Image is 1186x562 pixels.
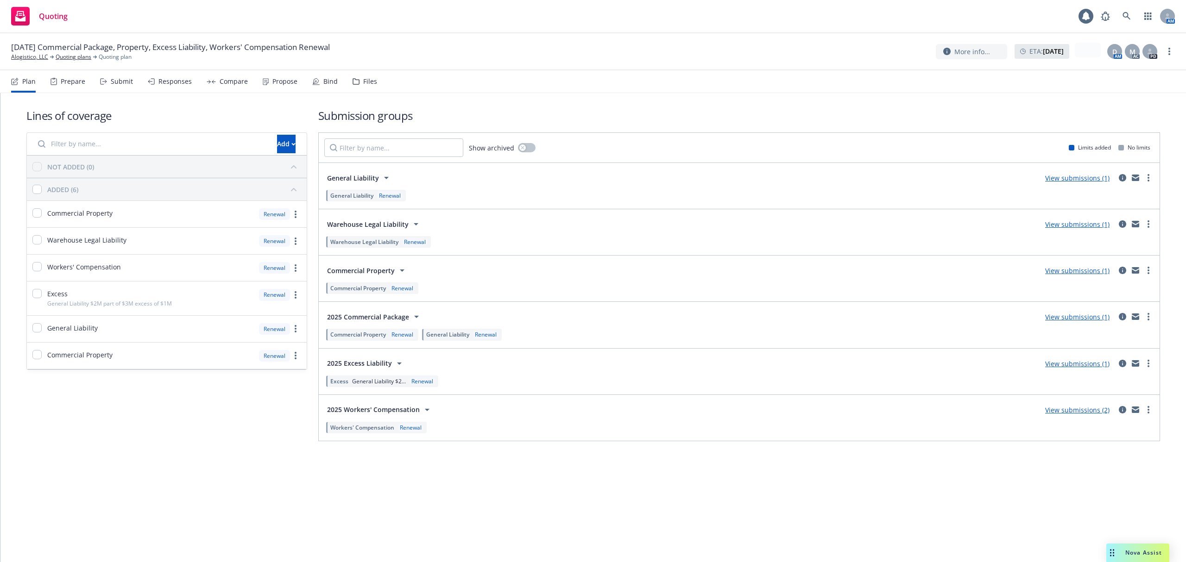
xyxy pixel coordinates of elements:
span: Warehouse Legal Liability [47,235,126,245]
div: Renewal [402,238,428,246]
span: Quoting [39,12,68,20]
button: Nova Assist [1106,543,1169,562]
div: Renewal [390,331,415,338]
div: ADDED (6) [47,185,78,194]
div: Files [363,78,377,85]
div: Plan [22,78,36,85]
a: mail [1130,172,1141,183]
input: Filter by name... [324,138,463,157]
a: View submissions (1) [1045,266,1110,275]
div: Compare [220,78,248,85]
a: more [1143,358,1154,369]
button: General Liability [324,169,395,187]
div: Renewal [410,377,435,385]
a: circleInformation [1117,311,1128,322]
span: D [1112,47,1117,56]
span: Commercial Property [47,350,113,360]
div: Drag to move [1106,543,1118,562]
button: 2025 Excess Liability [324,354,408,373]
span: ETA : [1029,46,1064,56]
a: mail [1130,265,1141,276]
span: [DATE] Commercial Package, Property, Excess Liability, Workers' Compensation Renewal [11,42,330,53]
a: circleInformation [1117,265,1128,276]
a: more [290,209,301,220]
a: more [290,289,301,300]
div: Renewal [390,284,415,292]
div: Renewal [259,208,290,220]
input: Filter by name... [32,135,271,153]
button: Add [277,135,296,153]
div: Renewal [259,323,290,335]
a: mail [1130,311,1141,322]
button: NOT ADDED (0) [47,159,301,174]
span: General Liability [426,331,469,338]
span: 2025 Excess Liability [327,358,392,368]
a: View submissions (1) [1045,174,1110,182]
span: Commercial Property [330,331,386,338]
a: Switch app [1139,7,1157,25]
div: Submit [111,78,133,85]
div: Renewal [259,262,290,274]
div: Renewal [259,350,290,362]
span: Commercial Property [327,266,395,275]
span: General Liability [330,192,373,200]
span: 2025 Workers' Compensation [327,405,420,414]
strong: [DATE] [1043,47,1064,56]
span: More info... [954,47,990,56]
a: more [1143,219,1154,230]
a: View submissions (2) [1045,406,1110,414]
a: Quoting [7,3,71,29]
button: More info... [936,44,1007,59]
span: Nova Assist [1125,549,1162,556]
a: circleInformation [1117,172,1128,183]
div: Propose [272,78,297,85]
h1: Lines of coverage [26,108,307,123]
div: Renewal [377,192,403,200]
a: View submissions (1) [1045,220,1110,229]
div: Limits added [1069,144,1111,151]
div: Renewal [259,235,290,247]
a: Quoting plans [56,53,91,61]
div: No limits [1118,144,1150,151]
a: more [290,350,301,361]
span: General Liability [47,323,98,333]
button: ADDED (6) [47,182,301,197]
div: Bind [323,78,338,85]
a: View submissions (1) [1045,359,1110,368]
span: Commercial Property [330,284,386,292]
h1: Submission groups [318,108,1160,123]
a: more [290,262,301,274]
a: mail [1130,404,1141,415]
span: Quoting plan [99,53,132,61]
a: circleInformation [1117,358,1128,369]
span: Excess [330,377,348,385]
div: Responses [158,78,192,85]
div: Renewal [473,331,498,338]
a: more [1143,404,1154,415]
span: General Liability [327,173,379,183]
button: Commercial Property [324,261,410,280]
button: 2025 Workers' Compensation [324,400,435,419]
span: Workers' Compensation [47,262,121,272]
span: Excess [47,289,68,299]
a: more [1164,46,1175,57]
a: more [1143,265,1154,276]
a: circleInformation [1117,404,1128,415]
span: General Liability $2M part of $3M excess of $1M [47,300,172,307]
button: 2025 Commercial Package [324,307,425,326]
span: 2025 Commercial Package [327,312,409,322]
span: Workers' Compensation [330,424,394,431]
a: View submissions (1) [1045,312,1110,321]
span: Warehouse Legal Liability [327,219,409,229]
div: Renewal [259,289,290,300]
span: Commercial Property [47,208,113,218]
a: Alogistico, LLC [11,53,48,61]
span: Show archived [469,143,514,153]
div: Renewal [398,424,423,431]
div: NOT ADDED (0) [47,162,94,172]
a: more [290,323,301,334]
a: circleInformation [1117,219,1128,230]
a: Report a Bug [1096,7,1115,25]
span: Warehouse Legal Liability [330,238,398,246]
